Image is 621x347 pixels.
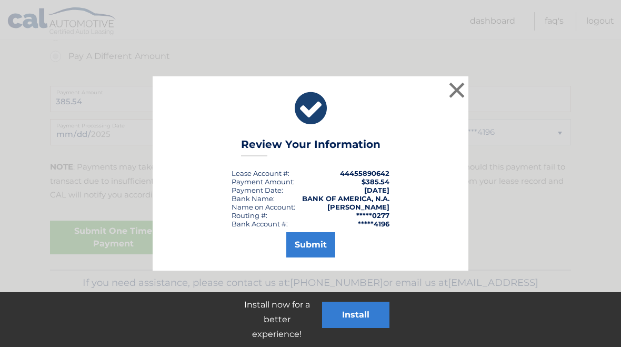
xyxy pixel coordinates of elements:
span: $385.54 [362,177,389,186]
p: Install now for a better experience! [232,298,322,342]
div: Bank Account #: [232,220,288,228]
button: × [446,80,467,101]
strong: [PERSON_NAME] [327,203,389,211]
div: Routing #: [232,211,267,220]
div: Name on Account: [232,203,295,211]
div: : [232,186,283,194]
strong: BANK OF AMERICA, N.A. [302,194,389,203]
div: Bank Name: [232,194,275,203]
h3: Review Your Information [241,138,380,156]
button: Install [322,302,389,328]
div: Payment Amount: [232,177,295,186]
button: Submit [286,232,335,257]
div: Lease Account #: [232,169,289,177]
span: [DATE] [364,186,389,194]
strong: 44455890642 [340,169,389,177]
span: Payment Date [232,186,282,194]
